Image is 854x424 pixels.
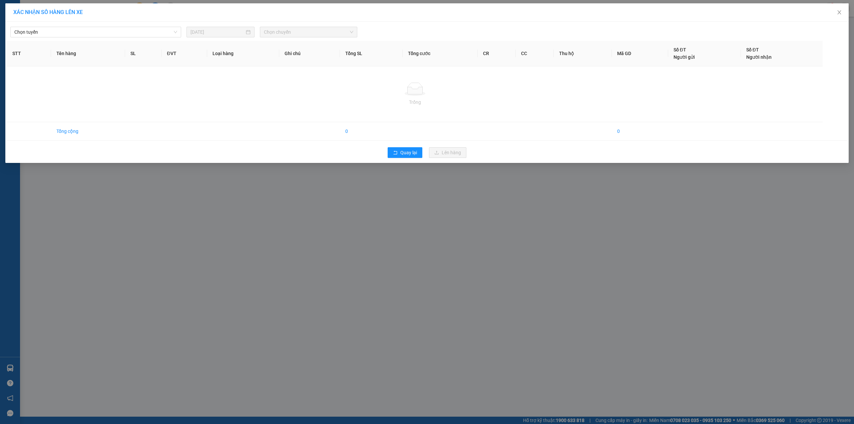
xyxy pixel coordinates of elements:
[674,54,695,60] span: Người gửi
[125,41,161,66] th: SL
[279,41,340,66] th: Ghi chú
[429,147,466,158] button: uploadLên hàng
[393,150,398,156] span: rollback
[400,149,417,156] span: Quay lại
[746,47,759,52] span: Số ĐT
[264,27,353,37] span: Chọn chuyến
[516,41,554,66] th: CC
[340,122,403,141] td: 0
[51,41,125,66] th: Tên hàng
[746,54,772,60] span: Người nhận
[14,27,177,37] span: Chọn tuyến
[403,41,478,66] th: Tổng cước
[478,41,516,66] th: CR
[13,9,83,15] span: XÁC NHẬN SỐ HÀNG LÊN XE
[162,41,207,66] th: ĐVT
[388,147,422,158] button: rollbackQuay lại
[830,3,849,22] button: Close
[612,41,668,66] th: Mã GD
[7,41,51,66] th: STT
[190,28,245,36] input: 13/08/2025
[340,41,403,66] th: Tổng SL
[837,10,842,15] span: close
[12,98,817,106] div: Trống
[674,47,686,52] span: Số ĐT
[51,122,125,141] td: Tổng cộng
[554,41,612,66] th: Thu hộ
[612,122,668,141] td: 0
[207,41,279,66] th: Loại hàng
